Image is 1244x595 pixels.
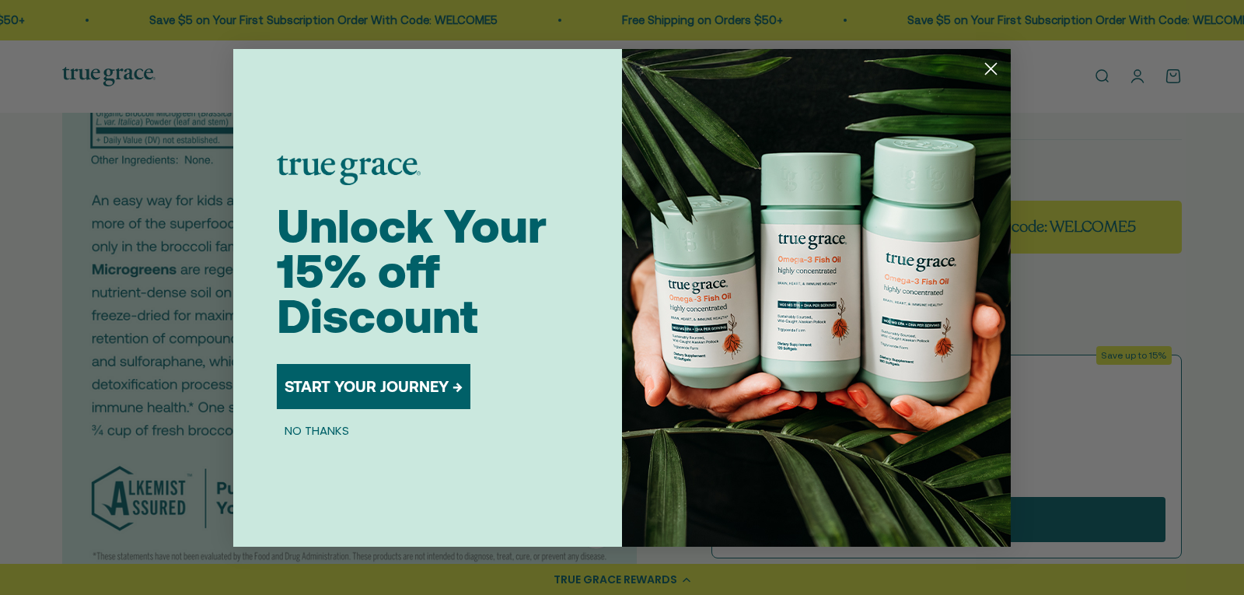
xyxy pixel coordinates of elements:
img: logo placeholder [277,156,421,185]
button: NO THANKS [277,422,357,440]
img: 098727d5-50f8-4f9b-9554-844bb8da1403.jpeg [622,49,1011,547]
button: Close dialog [977,55,1005,82]
button: START YOUR JOURNEY → [277,364,470,409]
span: Unlock Your 15% off Discount [277,199,547,343]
